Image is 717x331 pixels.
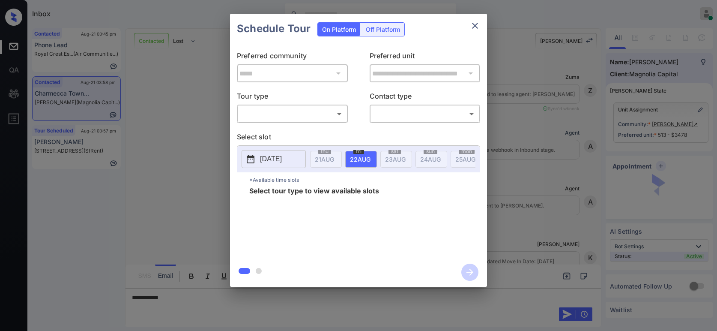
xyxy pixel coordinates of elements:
[370,51,481,64] p: Preferred unit
[249,172,480,187] p: *Available time slots
[237,91,348,105] p: Tour type
[242,150,306,168] button: [DATE]
[466,17,484,34] button: close
[353,149,364,154] span: fri
[350,156,370,163] span: 22 AUG
[249,187,379,256] span: Select tour type to view available slots
[318,23,360,36] div: On Platform
[345,151,377,168] div: date-select
[260,154,282,164] p: [DATE]
[237,132,480,145] p: Select slot
[237,51,348,64] p: Preferred community
[361,23,404,36] div: Off Platform
[230,14,317,44] h2: Schedule Tour
[370,91,481,105] p: Contact type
